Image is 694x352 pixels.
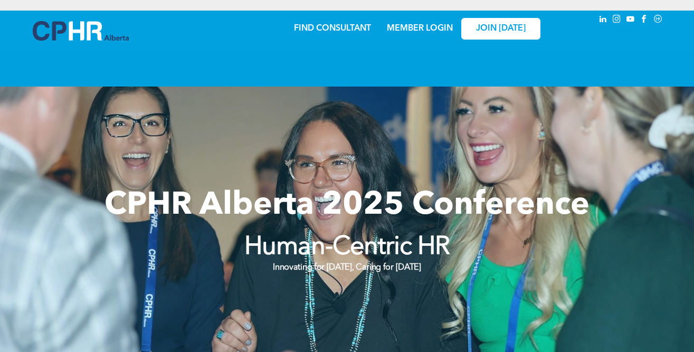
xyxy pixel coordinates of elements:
[104,190,590,222] span: CPHR Alberta 2025 Conference
[461,18,540,40] a: JOIN [DATE]
[387,24,453,33] a: MEMBER LOGIN
[244,235,450,260] strong: Human-Centric HR
[273,263,421,272] strong: Innovating for [DATE], Caring for [DATE]
[639,13,650,27] a: facebook
[625,13,636,27] a: youtube
[652,13,664,27] a: Social network
[476,24,526,34] span: JOIN [DATE]
[33,21,129,41] img: A blue and white logo for cp alberta
[611,13,623,27] a: instagram
[294,24,371,33] a: FIND CONSULTANT
[597,13,609,27] a: linkedin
